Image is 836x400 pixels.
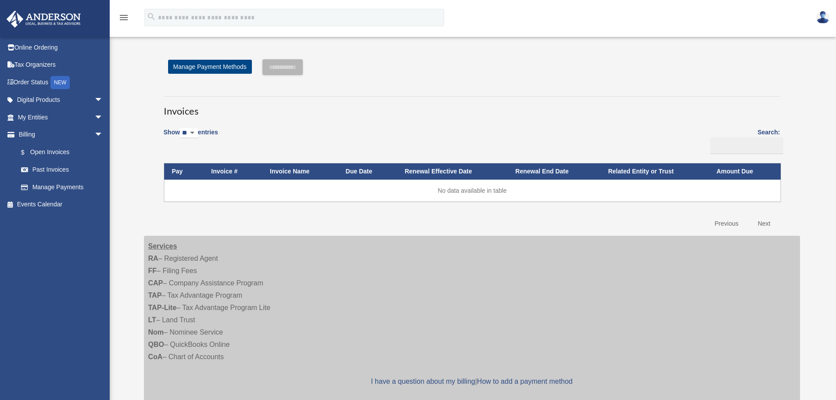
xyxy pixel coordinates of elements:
p: | [148,375,796,388]
a: Online Ordering [6,39,116,56]
label: Show entries [164,127,218,147]
th: Pay: activate to sort column descending [164,163,204,180]
i: menu [118,12,129,23]
a: Order StatusNEW [6,73,116,91]
a: Digital Productsarrow_drop_down [6,91,116,109]
span: arrow_drop_down [94,126,112,144]
strong: CAP [148,279,163,287]
a: How to add a payment method [477,378,573,385]
label: Search: [707,127,780,154]
img: Anderson Advisors Platinum Portal [4,11,83,28]
strong: RA [148,255,158,262]
strong: Services [148,242,177,250]
td: No data available in table [164,180,781,202]
th: Related Entity or Trust: activate to sort column ascending [600,163,709,180]
th: Due Date: activate to sort column ascending [338,163,397,180]
span: $ [26,147,30,158]
th: Invoice #: activate to sort column ascending [203,163,262,180]
a: Events Calendar [6,196,116,213]
strong: CoA [148,353,163,360]
th: Renewal End Date: activate to sort column ascending [507,163,600,180]
h3: Invoices [164,96,780,118]
th: Amount Due: activate to sort column ascending [709,163,781,180]
strong: QBO [148,341,164,348]
a: $Open Invoices [12,143,108,161]
img: User Pic [816,11,829,24]
strong: FF [148,267,157,274]
a: Tax Organizers [6,56,116,74]
strong: TAP [148,292,162,299]
a: Next [751,215,777,233]
div: NEW [50,76,70,89]
a: Manage Payment Methods [168,60,252,74]
strong: TAP-Lite [148,304,177,311]
a: I have a question about my billing [371,378,475,385]
a: menu [118,15,129,23]
th: Invoice Name: activate to sort column ascending [262,163,338,180]
span: arrow_drop_down [94,91,112,109]
th: Renewal Effective Date: activate to sort column ascending [397,163,507,180]
a: Previous [708,215,745,233]
span: arrow_drop_down [94,108,112,126]
i: search [147,12,156,22]
strong: LT [148,316,156,324]
input: Search: [710,137,783,154]
a: Billingarrow_drop_down [6,126,112,144]
strong: Nom [148,328,164,336]
a: My Entitiesarrow_drop_down [6,108,116,126]
a: Manage Payments [12,178,112,196]
a: Past Invoices [12,161,112,179]
select: Showentries [180,128,198,138]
